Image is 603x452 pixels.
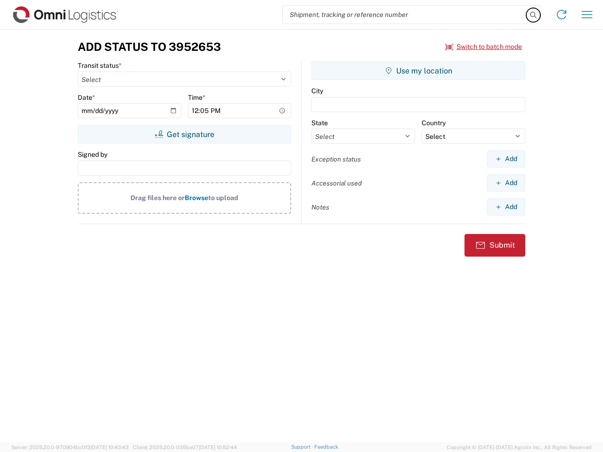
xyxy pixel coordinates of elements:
[464,234,525,257] button: Submit
[78,150,107,159] label: Signed by
[311,119,328,127] label: State
[487,198,525,216] button: Add
[185,194,208,202] span: Browse
[487,174,525,192] button: Add
[314,444,338,450] a: Feedback
[311,179,362,187] label: Accessorial used
[188,93,205,102] label: Time
[291,444,315,450] a: Support
[199,444,237,450] span: [DATE] 10:52:44
[311,61,525,80] button: Use my location
[90,444,129,450] span: [DATE] 10:43:43
[78,61,122,70] label: Transit status
[487,150,525,168] button: Add
[208,194,238,202] span: to upload
[445,39,522,55] button: Switch to batch mode
[11,444,129,450] span: Server: 2025.20.0-970904bc0f3
[78,40,221,54] h3: Add Status to 3952653
[283,6,527,24] input: Shipment, tracking or reference number
[311,87,323,95] label: City
[311,203,329,211] label: Notes
[133,444,237,450] span: Client: 2025.20.0-035ba07
[422,119,446,127] label: Country
[78,93,95,102] label: Date
[78,125,291,144] button: Get signature
[311,155,361,163] label: Exception status
[447,443,592,452] span: Copyright © [DATE]-[DATE] Agistix Inc., All Rights Reserved
[130,194,185,202] span: Drag files here or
